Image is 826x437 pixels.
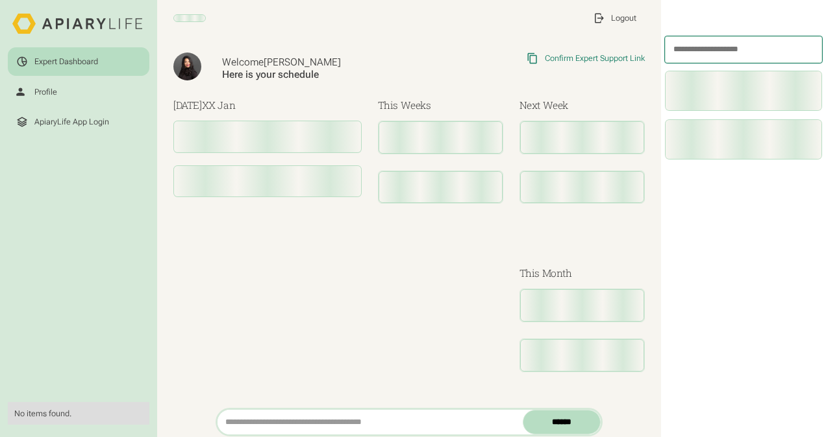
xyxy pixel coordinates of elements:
a: ApiaryLife App Login [8,108,149,136]
h3: This Month [519,266,645,281]
div: Confirm Expert Support Link [545,53,645,64]
div: Here is your schedule [222,69,432,81]
h3: [DATE] [173,98,362,113]
div: Expert Dashboard [34,56,98,67]
h3: This Weeks [378,98,503,113]
div: Profile [34,87,57,97]
a: Profile [8,78,149,106]
span: XX Jan [202,99,236,112]
div: Welcome [222,56,432,69]
a: Logout [585,4,645,32]
a: Expert Dashboard [8,47,149,75]
div: ApiaryLife App Login [34,117,109,127]
div: No items found. [14,408,142,419]
div: Logout [611,13,636,23]
h3: Next Week [519,98,645,113]
span: [PERSON_NAME] [264,56,341,68]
